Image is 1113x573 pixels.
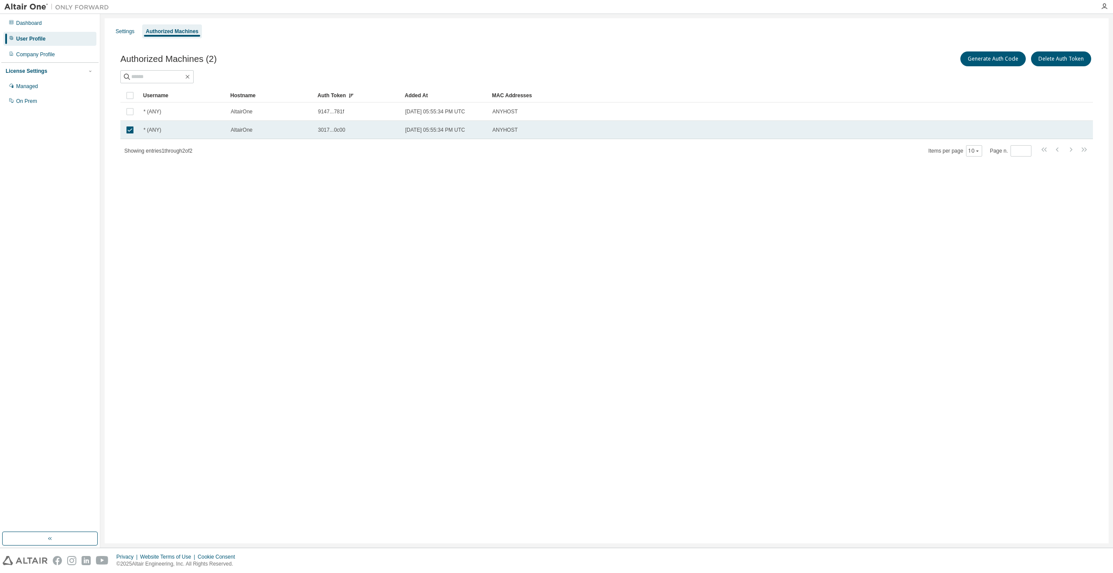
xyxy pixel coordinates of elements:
[318,89,398,102] div: Auth Token
[231,108,253,115] span: AltairOne
[143,89,223,102] div: Username
[405,126,465,133] span: [DATE] 05:55:34 PM UTC
[405,108,465,115] span: [DATE] 05:55:34 PM UTC
[140,553,198,560] div: Website Terms of Use
[116,553,140,560] div: Privacy
[146,28,198,35] div: Authorized Machines
[231,126,253,133] span: AltairOne
[929,145,982,157] span: Items per page
[16,98,37,105] div: On Prem
[143,108,161,115] span: * (ANY)
[3,556,48,565] img: altair_logo.svg
[124,148,192,154] span: Showing entries 1 through 2 of 2
[492,89,1001,102] div: MAC Addresses
[230,89,311,102] div: Hostname
[492,126,518,133] span: ANYHOST
[318,108,344,115] span: 9147...781f
[16,83,38,90] div: Managed
[143,126,161,133] span: * (ANY)
[116,560,240,568] p: © 2025 Altair Engineering, Inc. All Rights Reserved.
[990,145,1031,157] span: Page n.
[16,51,55,58] div: Company Profile
[120,54,217,64] span: Authorized Machines (2)
[960,51,1026,66] button: Generate Auth Code
[116,28,134,35] div: Settings
[4,3,113,11] img: Altair One
[53,556,62,565] img: facebook.svg
[16,35,45,42] div: User Profile
[198,553,240,560] div: Cookie Consent
[16,20,42,27] div: Dashboard
[492,108,518,115] span: ANYHOST
[405,89,485,102] div: Added At
[968,147,980,154] button: 10
[1031,51,1091,66] button: Delete Auth Token
[67,556,76,565] img: instagram.svg
[96,556,109,565] img: youtube.svg
[6,68,47,75] div: License Settings
[318,126,345,133] span: 3017...0c00
[82,556,91,565] img: linkedin.svg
